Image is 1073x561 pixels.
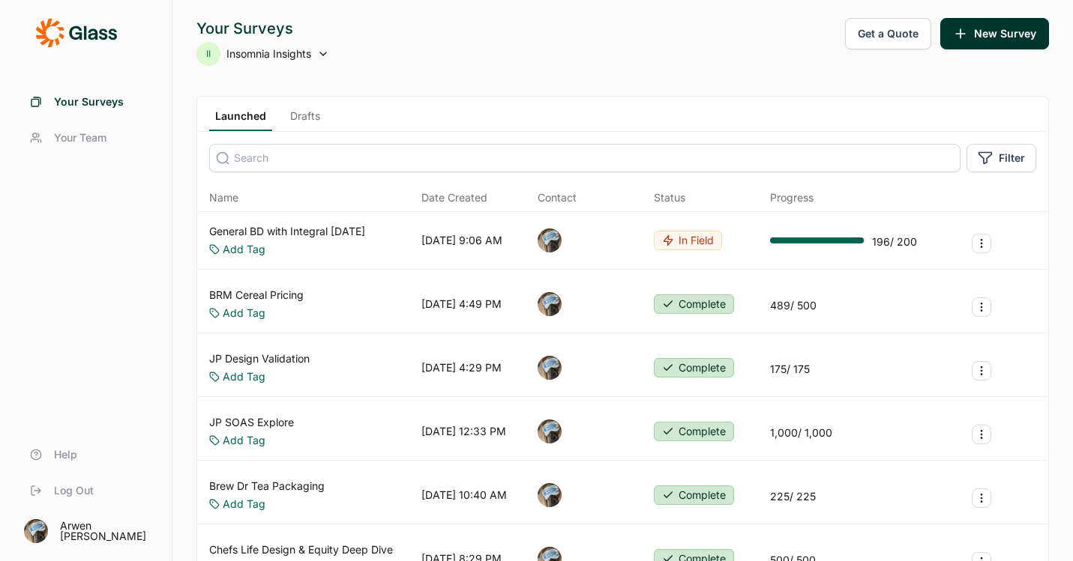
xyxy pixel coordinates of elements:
div: 175 / 175 [770,362,810,377]
div: 1,000 / 1,000 [770,425,832,440]
span: Name [209,190,238,205]
a: JP SOAS Explore [209,415,294,430]
div: 196 / 200 [872,234,917,249]
button: Survey Actions [972,488,991,508]
img: ocn8z7iqvmiiaveqkfqd.png [538,292,562,316]
div: Contact [538,190,577,205]
button: Survey Actions [972,425,991,444]
div: Status [654,190,685,205]
a: Add Tag [223,369,265,384]
a: Add Tag [223,433,265,448]
div: Your Surveys [196,18,329,39]
a: Drafts [284,109,326,131]
span: Help [54,447,77,462]
div: 489 / 500 [770,298,817,313]
a: Chefs Life Design & Equity Deep Dive [209,542,393,557]
img: ocn8z7iqvmiiaveqkfqd.png [538,419,562,443]
button: Complete [654,294,734,314]
input: Search [209,144,961,172]
div: [DATE] 4:49 PM [421,297,502,312]
button: Complete [654,485,734,505]
button: Survey Actions [972,361,991,380]
img: ocn8z7iqvmiiaveqkfqd.png [538,356,562,380]
div: [DATE] 9:06 AM [421,233,502,248]
a: JP Design Validation [209,351,310,366]
div: 225 / 225 [770,489,816,504]
a: General BD with Integral [DATE] [209,224,365,239]
img: ocn8z7iqvmiiaveqkfqd.png [24,519,48,543]
a: Launched [209,109,272,131]
button: New Survey [940,18,1049,49]
span: Log Out [54,483,94,498]
button: Survey Actions [972,297,991,317]
a: Add Tag [223,306,265,321]
button: In Field [654,231,722,250]
a: Add Tag [223,497,265,512]
a: BRM Cereal Pricing [209,288,304,303]
button: Survey Actions [972,234,991,253]
span: Date Created [421,190,487,205]
a: Brew Dr Tea Packaging [209,479,325,494]
span: Your Surveys [54,94,124,109]
div: [DATE] 10:40 AM [421,488,507,503]
button: Complete [654,358,734,377]
div: [DATE] 4:29 PM [421,360,502,375]
span: Your Team [54,130,106,145]
button: Filter [967,144,1036,172]
div: II [196,42,220,66]
span: Insomnia Insights [226,46,311,61]
span: Filter [999,151,1025,166]
img: ocn8z7iqvmiiaveqkfqd.png [538,228,562,252]
div: Arwen [PERSON_NAME] [60,521,154,542]
a: Add Tag [223,242,265,257]
div: [DATE] 12:33 PM [421,424,506,439]
img: ocn8z7iqvmiiaveqkfqd.png [538,483,562,507]
button: Get a Quote [845,18,931,49]
div: Progress [770,190,814,205]
button: Complete [654,422,734,441]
